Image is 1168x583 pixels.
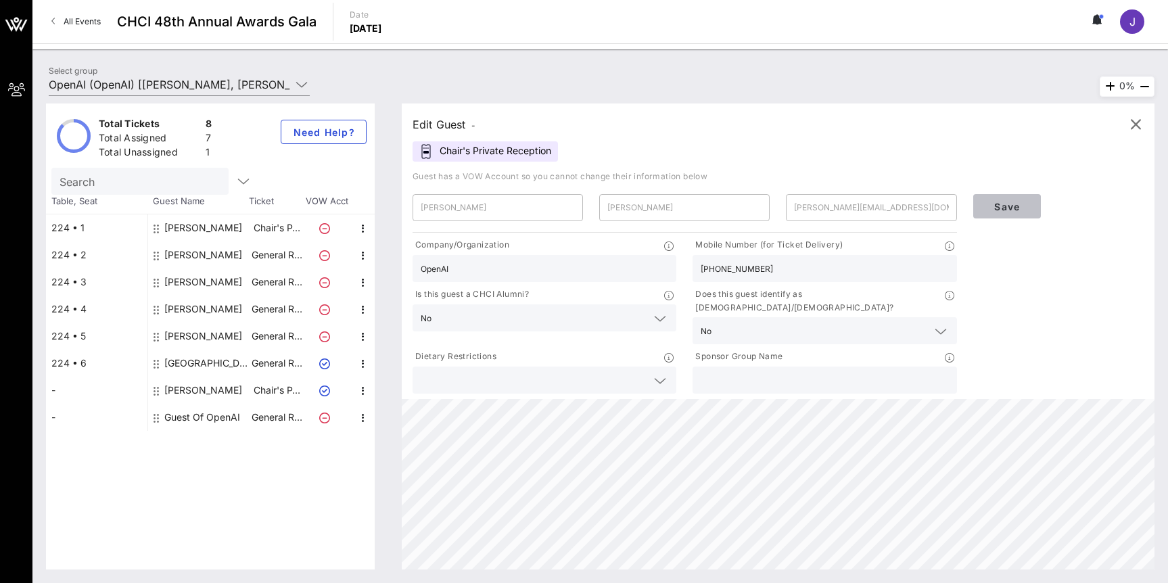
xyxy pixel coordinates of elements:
span: Table, Seat [46,195,147,208]
p: Mobile Number (for Ticket Delivery) [693,238,843,252]
p: Chair's P… [250,377,304,404]
p: Does this guest identify as [DEMOGRAPHIC_DATA]/[DEMOGRAPHIC_DATA]? [693,287,944,314]
div: 0% [1100,76,1154,97]
div: Felipe Millon [164,323,242,350]
div: Total Unassigned [99,145,200,162]
p: Sponsor Group Name [693,350,782,364]
div: 8 [206,117,212,134]
div: No [421,314,431,323]
div: 224 • 4 [46,296,147,323]
p: Chair's P… [250,214,304,241]
div: 1 [206,145,212,162]
div: 7 [206,131,212,148]
span: VOW Acct [303,195,350,208]
p: General R… [250,241,304,269]
span: CHCI 48th Annual Awards Gala [117,11,317,32]
p: General R… [250,296,304,323]
div: 224 • 1 [46,214,147,241]
div: Total Tickets [99,117,200,134]
span: Guest Name [147,195,249,208]
div: Luis Sante [164,269,242,296]
p: General R… [250,350,304,377]
div: J [1120,9,1144,34]
span: Ticket [249,195,303,208]
div: Total Assigned [99,131,200,148]
input: First Name* [421,197,575,218]
button: Save [973,194,1041,218]
p: Dietary Restrictions [413,350,496,364]
div: - [46,404,147,431]
div: Justin Oswald [164,377,242,404]
p: General R… [250,404,304,431]
input: Last Name* [607,197,762,218]
div: 224 • 3 [46,269,147,296]
p: General R… [250,323,304,350]
div: 224 • 5 [46,323,147,350]
p: Guest has a VOW Account so you cannot change their information below [413,170,1144,183]
div: - [46,377,147,404]
div: Marisa Moret [164,214,242,241]
div: No [701,327,711,336]
div: No [413,304,676,331]
div: No [693,317,956,344]
div: Chair's Private Reception [413,141,558,162]
div: Mattie Zazueta [164,296,242,323]
div: Chan Park [164,350,250,377]
span: Need Help? [292,126,355,138]
p: General R… [250,269,304,296]
p: [DATE] [350,22,382,35]
span: - [471,120,475,131]
input: Email* [794,197,948,218]
p: Is this guest a CHCI Alumni? [413,287,529,302]
span: J [1129,15,1136,28]
p: Date [350,8,382,22]
div: Claudia Fischer [164,241,242,269]
label: Select group [49,66,97,76]
p: Company/Organization [413,238,509,252]
span: Save [984,201,1030,212]
span: All Events [64,16,101,26]
a: All Events [43,11,109,32]
div: 224 • 2 [46,241,147,269]
button: Need Help? [281,120,367,144]
div: 224 • 6 [46,350,147,377]
div: Guest Of OpenAI [164,404,240,431]
div: Edit Guest [413,115,475,134]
